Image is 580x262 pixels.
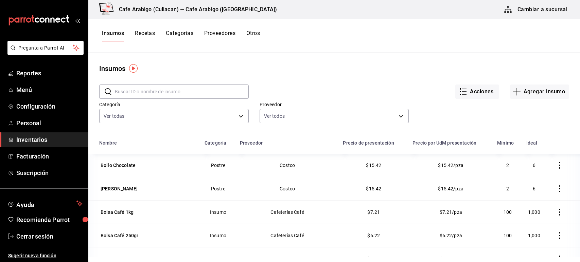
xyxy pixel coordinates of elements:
[533,186,535,191] span: 6
[367,233,380,238] span: $6.22
[16,168,83,177] span: Suscripción
[16,200,74,208] span: Ayuda
[16,85,83,94] span: Menú
[526,140,538,146] div: Ideal
[102,30,260,41] div: navigation tabs
[367,209,380,215] span: $7.21
[8,252,83,259] span: Sugerir nueva función
[455,85,499,99] button: Acciones
[99,63,125,74] div: Insumos
[510,85,569,99] button: Agregar insumo
[200,177,236,200] td: Postre
[7,41,84,55] button: Pregunta a Parrot AI
[528,209,540,215] span: 1,000
[129,64,138,73] img: Tooltip marker
[200,200,236,224] td: Insumo
[367,256,380,262] span: $6.71
[528,256,540,262] span: 1,000
[204,30,235,41] button: Proveedores
[236,177,339,200] td: Costco
[366,163,381,168] span: $15.42
[101,185,138,192] div: [PERSON_NAME]
[16,215,83,224] span: Recomienda Parrot
[246,30,260,41] button: Otros
[16,232,83,241] span: Cerrar sesión
[240,140,263,146] div: Proveedor
[16,135,83,144] span: Inventarios
[166,30,193,41] button: Categorías
[101,162,136,169] div: Bollo Chocolate
[5,49,84,56] a: Pregunta a Parrot AI
[440,256,462,262] span: $6.71/pza
[260,102,409,107] label: Proveedor
[113,5,277,14] h3: Cafe Arabigo (Culiacan) — Cafe Arabigo ([GEOGRAPHIC_DATA])
[504,209,512,215] span: 100
[115,85,249,98] input: Buscar ID o nombre de insumo
[440,233,462,238] span: $6.22/pza
[506,186,509,191] span: 2
[200,224,236,247] td: Insumo
[497,140,514,146] div: Mínimo
[440,209,462,215] span: $7.21/pza
[200,154,236,177] td: Postre
[504,233,512,238] span: 100
[16,118,83,128] span: Personal
[438,163,463,168] span: $15.42/pza
[533,163,535,168] span: 6
[504,256,512,262] span: 100
[18,44,73,52] span: Pregunta a Parrot AI
[343,140,394,146] div: Precio de presentación
[438,186,463,191] span: $15.42/pza
[205,140,226,146] div: Categoría
[412,140,476,146] div: Precio por UdM presentación
[102,30,124,41] button: Insumos
[101,209,134,216] div: Bolsa Café 1kg
[16,69,83,78] span: Reportes
[236,154,339,177] td: Costco
[135,30,155,41] button: Recetas
[366,186,381,191] span: $15.42
[104,113,124,119] span: Ver todas
[101,232,138,239] div: Bolsa Café 250gr
[99,140,117,146] div: Nombre
[236,200,339,224] td: Cafeterías Café
[264,113,285,119] span: Ver todos
[16,102,83,111] span: Configuración
[75,18,80,23] button: open_drawer_menu
[16,152,83,161] span: Facturación
[99,102,249,107] label: Categoría
[236,224,339,247] td: Cafeterías Café
[506,163,509,168] span: 2
[528,233,540,238] span: 1,000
